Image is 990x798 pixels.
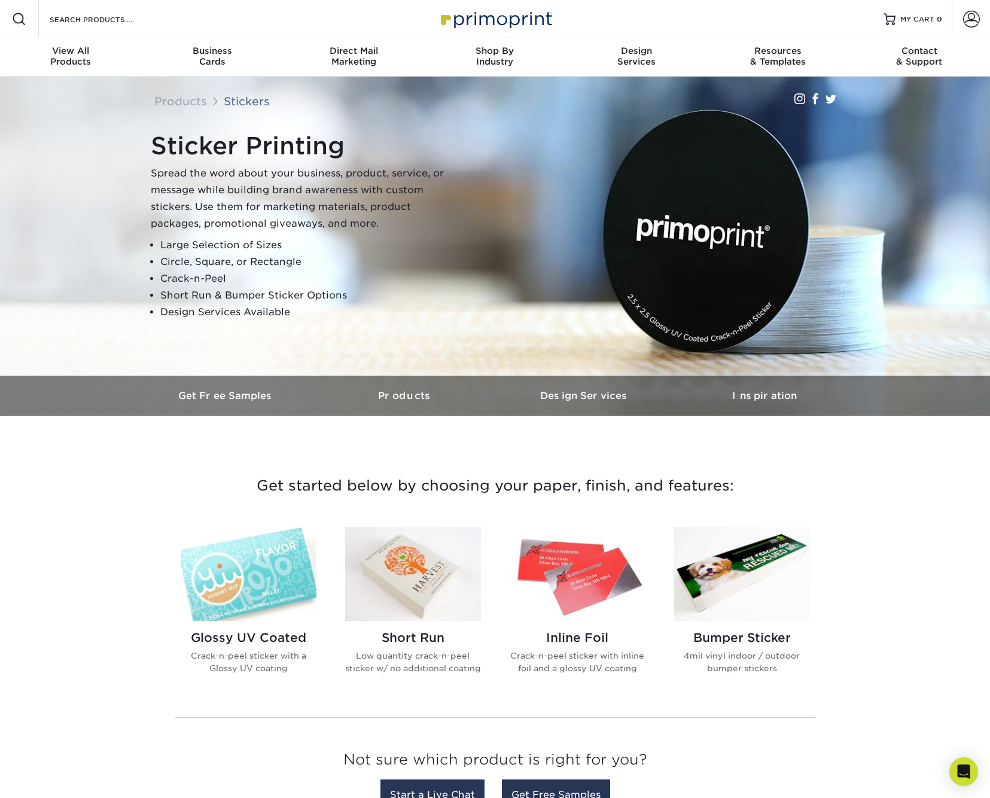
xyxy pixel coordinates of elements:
[345,631,481,645] h2: Short Run
[181,527,316,693] a: Glossy UV Coated Stickers Glossy UV Coated Crack-n-peel sticker with a Glossy UV coating
[937,15,942,23] span: 0
[424,45,565,67] div: Industry
[495,376,675,416] a: Design Services
[345,650,481,674] p: Low quantity crack-n-peel sticker w/ no additional coating
[566,38,707,77] a: DesignServices
[316,376,495,416] a: Products
[283,38,424,77] a: Direct MailMarketing
[674,631,810,645] h2: Bumper Sticker
[900,14,934,25] span: MY CART
[510,650,645,674] p: Crack-n-peel sticker with inline foil and a glossy UV coating
[435,6,555,32] img: Primoprint
[151,132,450,160] h1: Sticker Printing
[674,650,810,674] p: 4mil vinyl indoor / outdoor bumper stickers
[345,527,481,621] img: Short Run Stickers
[224,95,270,108] a: Stickers
[707,45,848,56] span: Resources
[849,38,990,77] a: Contact& Support
[949,757,978,786] div: Open Intercom Messenger
[674,527,810,621] img: Bumper Sticker Stickers
[510,527,645,693] a: Inline Foil Stickers Inline Foil Crack-n-peel sticker with inline foil and a glossy UV coating
[160,254,450,270] li: Circle, Square, or Rectangle
[674,527,810,693] a: Bumper Sticker Stickers Bumper Sticker 4mil vinyl indoor / outdoor bumper stickers
[136,376,316,416] a: Get Free Samples
[849,45,990,67] div: & Support
[151,165,450,232] p: Spread the word about your business, product, service, or message while building brand awareness ...
[141,38,282,77] a: BusinessCards
[849,45,990,56] span: Contact
[136,390,316,401] h3: Get Free Samples
[141,45,282,67] div: Cards
[181,527,316,621] img: Glossy UV Coated Stickers
[675,376,854,416] a: Inspiration
[283,45,424,56] span: Direct Mail
[283,45,424,67] div: Marketing
[48,12,165,26] input: SEARCH PRODUCTS.....
[141,45,282,56] span: Business
[424,45,565,56] span: Shop By
[154,95,207,108] a: Products
[181,631,316,645] h2: Glossy UV Coated
[424,38,565,77] a: Shop ByIndustry
[566,45,707,56] span: Design
[181,650,316,674] p: Crack-n-peel sticker with a Glossy UV coating
[316,390,495,401] h3: Products
[566,45,707,67] div: Services
[160,304,450,321] li: Design Services Available
[510,527,645,621] img: Inline Foil Stickers
[160,287,450,304] li: Short Run & Bumper Sticker Options
[160,237,450,254] li: Large Selection of Sizes
[707,38,848,77] a: Resources& Templates
[145,459,845,513] h3: Get started below by choosing your paper, finish, and features:
[707,45,848,67] div: & Templates
[495,390,675,401] h3: Design Services
[160,270,450,287] li: Crack-n-Peel
[510,631,645,645] h2: Inline Foil
[345,527,481,693] a: Short Run Stickers Short Run Low quantity crack-n-peel sticker w/ no additional coating
[675,390,854,401] h3: Inspiration
[175,742,815,783] h3: Not sure which product is right for you?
